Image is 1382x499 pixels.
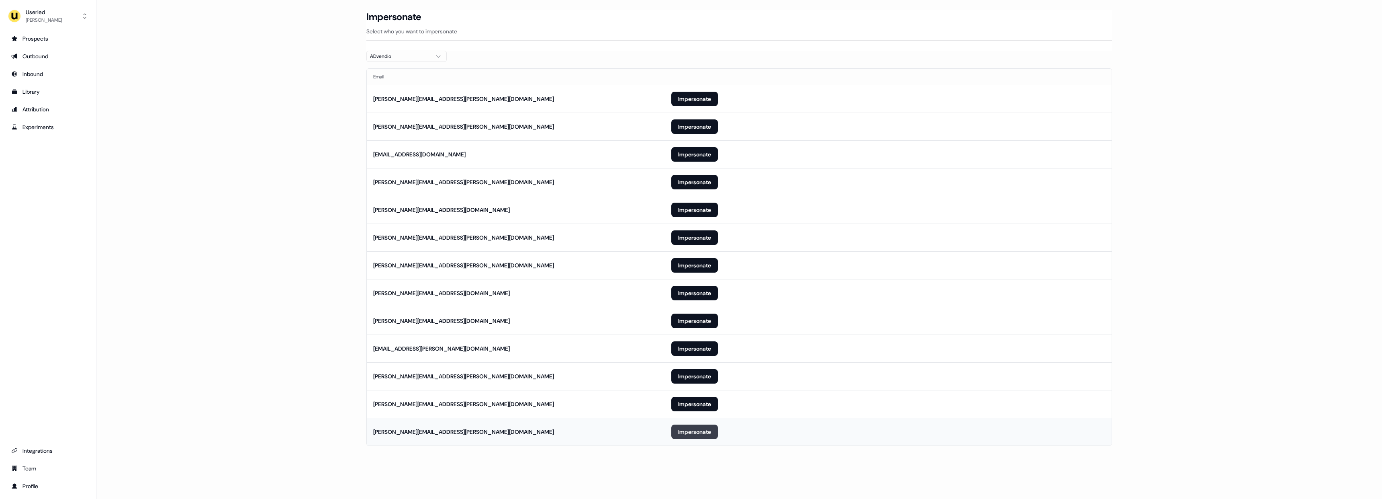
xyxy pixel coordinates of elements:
div: Integrations [11,447,85,455]
a: Go to attribution [6,103,90,116]
a: Go to outbound experience [6,50,90,63]
a: Go to experiments [6,121,90,133]
a: Go to profile [6,480,90,493]
th: Email [367,69,665,85]
div: Outbound [11,52,85,60]
button: Impersonate [671,341,718,356]
button: Impersonate [671,258,718,273]
button: ADvendio [366,51,447,62]
div: [PERSON_NAME][EMAIL_ADDRESS][PERSON_NAME][DOMAIN_NAME] [373,428,554,436]
button: Impersonate [671,147,718,162]
div: ADvendio [370,52,430,60]
button: Userled[PERSON_NAME] [6,6,90,26]
button: Impersonate [671,175,718,189]
div: Library [11,88,85,96]
div: Experiments [11,123,85,131]
button: Impersonate [671,369,718,384]
div: [PERSON_NAME] [26,16,62,24]
button: Impersonate [671,92,718,106]
button: Impersonate [671,425,718,439]
a: Go to prospects [6,32,90,45]
p: Select who you want to impersonate [366,27,1112,35]
a: Go to Inbound [6,68,90,80]
button: Impersonate [671,203,718,217]
div: [PERSON_NAME][EMAIL_ADDRESS][DOMAIN_NAME] [373,317,510,325]
h3: Impersonate [366,11,421,23]
div: [PERSON_NAME][EMAIL_ADDRESS][PERSON_NAME][DOMAIN_NAME] [373,95,554,103]
div: [PERSON_NAME][EMAIL_ADDRESS][DOMAIN_NAME] [373,289,510,297]
div: Prospects [11,35,85,43]
button: Impersonate [671,314,718,328]
a: Go to integrations [6,444,90,457]
button: Impersonate [671,230,718,245]
div: [PERSON_NAME][EMAIL_ADDRESS][PERSON_NAME][DOMAIN_NAME] [373,178,554,186]
div: [PERSON_NAME][EMAIL_ADDRESS][PERSON_NAME][DOMAIN_NAME] [373,234,554,242]
div: [EMAIL_ADDRESS][DOMAIN_NAME] [373,150,466,158]
div: Userled [26,8,62,16]
div: [PERSON_NAME][EMAIL_ADDRESS][DOMAIN_NAME] [373,206,510,214]
div: [EMAIL_ADDRESS][PERSON_NAME][DOMAIN_NAME] [373,345,510,353]
div: [PERSON_NAME][EMAIL_ADDRESS][PERSON_NAME][DOMAIN_NAME] [373,400,554,408]
a: Go to templates [6,85,90,98]
div: [PERSON_NAME][EMAIL_ADDRESS][PERSON_NAME][DOMAIN_NAME] [373,261,554,269]
button: Impersonate [671,119,718,134]
div: Attribution [11,105,85,113]
button: Impersonate [671,286,718,300]
div: Team [11,464,85,472]
button: Impersonate [671,397,718,411]
a: Go to team [6,462,90,475]
div: Profile [11,482,85,490]
div: [PERSON_NAME][EMAIL_ADDRESS][PERSON_NAME][DOMAIN_NAME] [373,372,554,380]
div: [PERSON_NAME][EMAIL_ADDRESS][PERSON_NAME][DOMAIN_NAME] [373,123,554,131]
div: Inbound [11,70,85,78]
